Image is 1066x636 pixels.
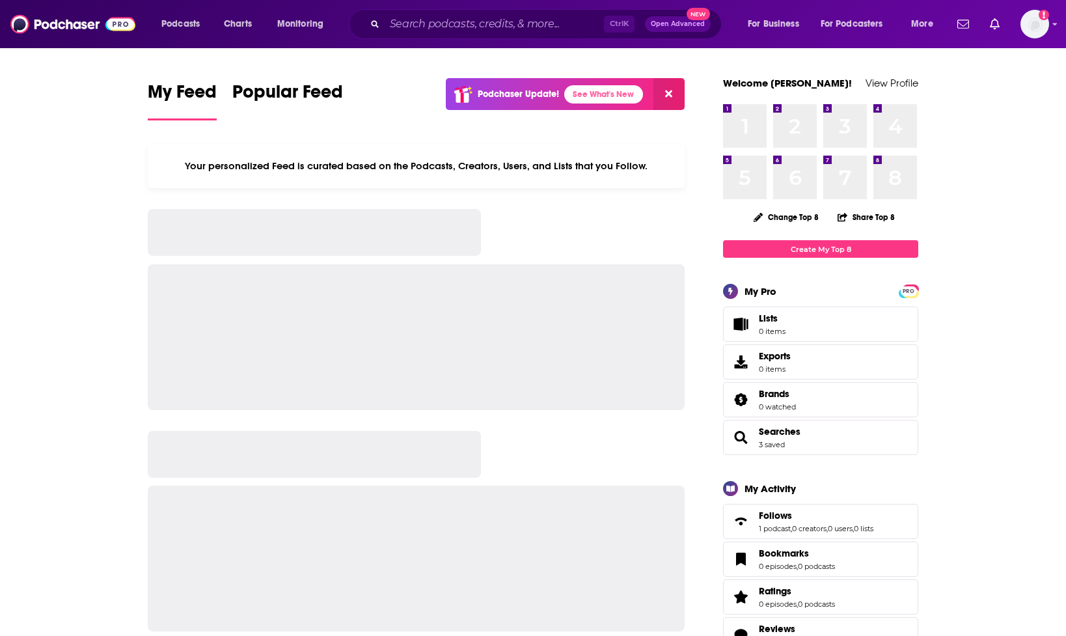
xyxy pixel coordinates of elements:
span: Lists [759,312,778,324]
button: Share Top 8 [837,204,895,230]
span: Brands [723,382,918,417]
span: , [853,524,854,533]
span: Charts [224,15,252,33]
span: Popular Feed [232,81,343,111]
span: Ratings [759,585,791,597]
div: Your personalized Feed is curated based on the Podcasts, Creators, Users, and Lists that you Follow. [148,144,685,188]
input: Search podcasts, credits, & more... [385,14,604,35]
span: New [687,8,710,20]
button: Show profile menu [1020,10,1049,38]
a: 0 episodes [759,562,797,571]
a: Searches [728,428,754,447]
span: 0 items [759,327,786,336]
span: Monitoring [277,15,323,33]
a: Exports [723,344,918,380]
span: Searches [723,420,918,455]
span: 0 items [759,365,791,374]
a: Ratings [759,585,835,597]
a: Show notifications dropdown [985,13,1005,35]
a: Popular Feed [232,81,343,120]
span: Brands [759,388,789,400]
span: Bookmarks [759,547,809,559]
span: Bookmarks [723,542,918,577]
img: Podchaser - Follow, Share and Rate Podcasts [10,12,135,36]
button: Open AdvancedNew [645,16,711,32]
a: Reviews [759,623,835,635]
svg: Add a profile image [1039,10,1049,20]
img: User Profile [1020,10,1049,38]
span: Logged in as meaghankoppel [1020,10,1049,38]
a: 0 podcasts [798,600,835,609]
div: My Pro [745,285,776,297]
button: open menu [902,14,950,35]
a: View Profile [866,77,918,89]
a: 0 podcasts [798,562,835,571]
span: , [827,524,828,533]
span: Reviews [759,623,795,635]
a: 0 watched [759,402,796,411]
a: 0 users [828,524,853,533]
a: Searches [759,426,800,437]
a: Welcome [PERSON_NAME]! [723,77,852,89]
span: Exports [728,353,754,371]
span: For Business [748,15,799,33]
span: Lists [759,312,786,324]
span: For Podcasters [821,15,883,33]
span: Ratings [723,579,918,615]
a: Bookmarks [728,550,754,568]
span: Open Advanced [651,21,705,27]
a: Follows [728,512,754,531]
a: 0 creators [792,524,827,533]
span: More [911,15,933,33]
a: 3 saved [759,440,785,449]
a: Brands [759,388,796,400]
span: , [797,600,798,609]
a: 0 episodes [759,600,797,609]
span: My Feed [148,81,217,111]
p: Podchaser Update! [478,89,559,100]
a: Charts [215,14,260,35]
span: Podcasts [161,15,200,33]
a: Follows [759,510,873,521]
span: Exports [759,350,791,362]
a: My Feed [148,81,217,120]
a: 1 podcast [759,524,791,533]
a: Show notifications dropdown [952,13,974,35]
a: See What's New [564,85,643,104]
a: Ratings [728,588,754,606]
button: open menu [268,14,340,35]
a: Bookmarks [759,547,835,559]
button: open menu [152,14,217,35]
span: Lists [728,315,754,333]
button: Change Top 8 [746,209,827,225]
span: , [797,562,798,571]
div: Search podcasts, credits, & more... [361,9,734,39]
span: Ctrl K [604,16,635,33]
span: , [791,524,792,533]
button: open menu [739,14,815,35]
div: My Activity [745,482,796,495]
a: 0 lists [854,524,873,533]
a: Create My Top 8 [723,240,918,258]
a: PRO [901,286,916,296]
span: Follows [723,504,918,539]
button: open menu [812,14,902,35]
a: Lists [723,307,918,342]
a: Brands [728,391,754,409]
span: Follows [759,510,792,521]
